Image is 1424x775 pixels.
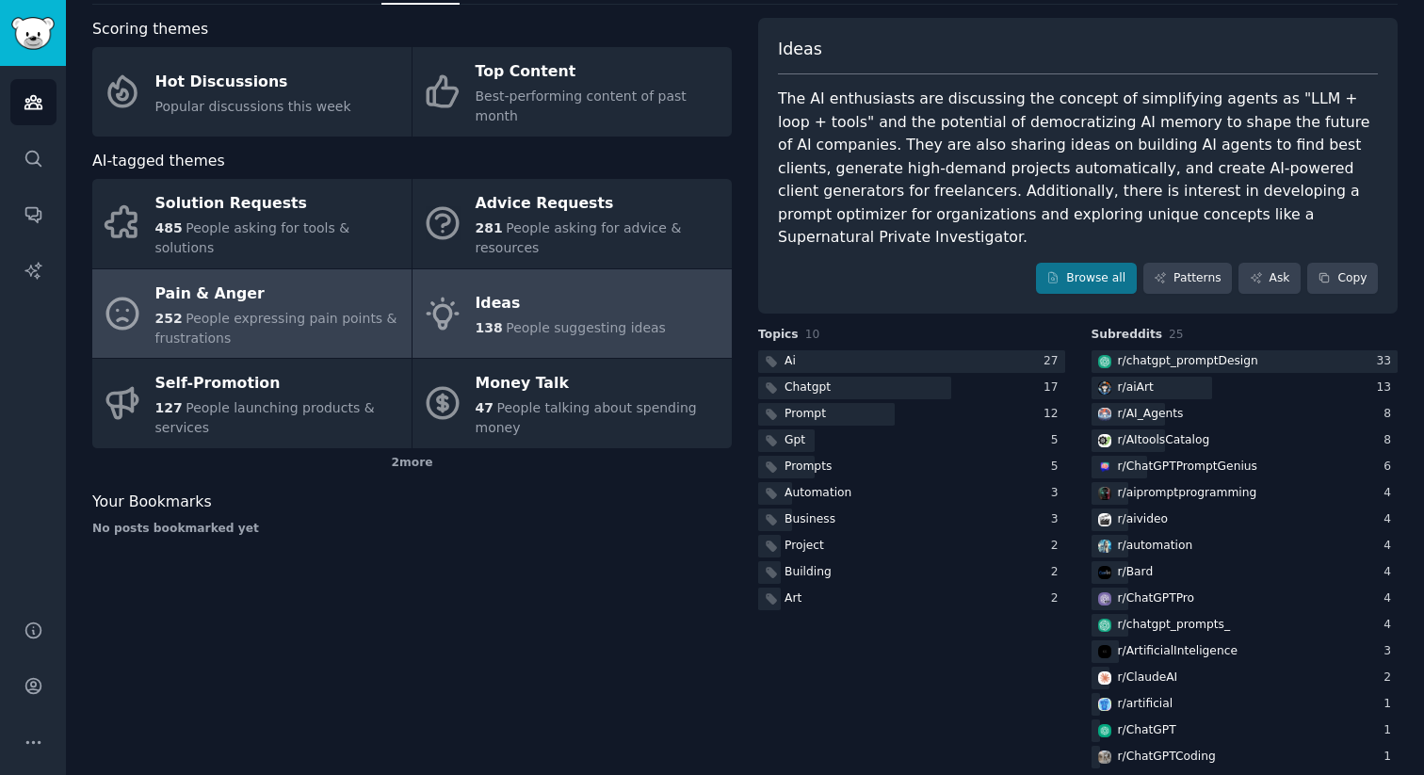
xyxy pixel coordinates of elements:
img: ClaudeAI [1098,671,1111,685]
img: aipromptprogramming [1098,487,1111,500]
img: AI_Agents [1098,408,1111,421]
a: Business3 [758,509,1065,532]
img: ChatGPTPro [1098,592,1111,605]
img: aivideo [1098,513,1111,526]
span: Your Bookmarks [92,491,212,514]
a: Art2 [758,588,1065,611]
a: ClaudeAIr/ClaudeAI2 [1092,667,1399,690]
div: 4 [1384,564,1398,581]
img: chatgpt_prompts_ [1098,619,1111,632]
span: People expressing pain points & frustrations [155,311,397,346]
a: Automation3 [758,482,1065,506]
span: 485 [155,220,183,235]
span: 252 [155,311,183,326]
div: Building [785,564,832,581]
a: Project2 [758,535,1065,558]
div: 4 [1384,485,1398,502]
div: Ai [785,353,796,370]
a: Building2 [758,561,1065,585]
span: People suggesting ideas [506,320,666,335]
img: ChatGPT [1098,724,1111,737]
div: Prompts [785,459,832,476]
div: 2 [1051,538,1065,555]
div: 1 [1384,696,1398,713]
div: Business [785,511,835,528]
div: Gpt [785,432,805,449]
div: Self-Promotion [155,369,402,399]
span: 127 [155,400,183,415]
div: The AI enthusiasts are discussing the concept of simplifying agents as "LLM + loop + tools" and t... [778,88,1378,250]
div: Automation [785,485,851,502]
div: Hot Discussions [155,67,351,97]
span: Topics [758,327,799,344]
a: Prompt12 [758,403,1065,427]
div: 3 [1051,511,1065,528]
div: 2 [1384,670,1398,686]
span: 10 [805,328,820,341]
div: r/ ChatGPT [1118,722,1176,739]
a: Solution Requests485People asking for tools & solutions [92,179,412,268]
a: Gpt5 [758,429,1065,453]
a: Bardr/Bard4 [1092,561,1399,585]
span: 25 [1169,328,1184,341]
div: r/ AItoolsCatalog [1118,432,1210,449]
a: Browse all [1036,263,1137,295]
div: 17 [1044,379,1065,396]
a: Pain & Anger252People expressing pain points & frustrations [92,269,412,359]
span: 47 [476,400,494,415]
button: Copy [1307,263,1378,295]
img: AItoolsCatalog [1098,434,1111,447]
div: 4 [1384,511,1398,528]
div: Advice Requests [476,189,722,219]
div: 1 [1384,722,1398,739]
img: automation [1098,540,1111,553]
div: 12 [1044,406,1065,423]
a: aivideor/aivideo4 [1092,509,1399,532]
a: Top ContentBest-performing content of past month [413,47,732,137]
a: chatgpt_prompts_r/chatgpt_prompts_4 [1092,614,1399,638]
img: Bard [1098,566,1111,579]
div: r/ aivideo [1118,511,1169,528]
div: No posts bookmarked yet [92,521,732,538]
div: r/ artificial [1118,696,1173,713]
span: People talking about spending money [476,400,697,435]
div: r/ Bard [1118,564,1154,581]
span: Scoring themes [92,18,208,41]
div: Top Content [476,57,722,88]
div: Project [785,538,824,555]
img: ChatGPTCoding [1098,751,1111,764]
img: GummySearch logo [11,17,55,50]
span: 281 [476,220,503,235]
span: Popular discussions this week [155,99,351,114]
div: r/ ChatGPTPromptGenius [1118,459,1257,476]
div: r/ automation [1118,538,1193,555]
img: aiArt [1098,381,1111,395]
a: Patterns [1143,263,1232,295]
div: 6 [1384,459,1398,476]
a: Money Talk47People talking about spending money [413,359,732,448]
a: AItoolsCatalogr/AItoolsCatalog8 [1092,429,1399,453]
a: automationr/automation4 [1092,535,1399,558]
div: 3 [1384,643,1398,660]
a: Hot DiscussionsPopular discussions this week [92,47,412,137]
div: 8 [1384,406,1398,423]
div: Solution Requests [155,189,402,219]
a: Advice Requests281People asking for advice & resources [413,179,732,268]
span: People launching products & services [155,400,375,435]
div: 2 [1051,590,1065,607]
div: Chatgpt [785,379,831,396]
div: r/ chatgpt_promptDesign [1118,353,1258,370]
a: AI_Agentsr/AI_Agents8 [1092,403,1399,427]
div: Prompt [785,406,826,423]
img: chatgpt_promptDesign [1098,355,1111,368]
a: Ideas138People suggesting ideas [413,269,732,359]
img: ArtificialInteligence [1098,645,1111,658]
span: People asking for advice & resources [476,220,682,255]
a: Ai27 [758,350,1065,374]
img: ChatGPTPromptGenius [1098,460,1111,474]
div: Art [785,590,801,607]
a: Chatgpt17 [758,377,1065,400]
a: Self-Promotion127People launching products & services [92,359,412,448]
div: r/ ArtificialInteligence [1118,643,1238,660]
a: aiArtr/aiArt13 [1092,377,1399,400]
